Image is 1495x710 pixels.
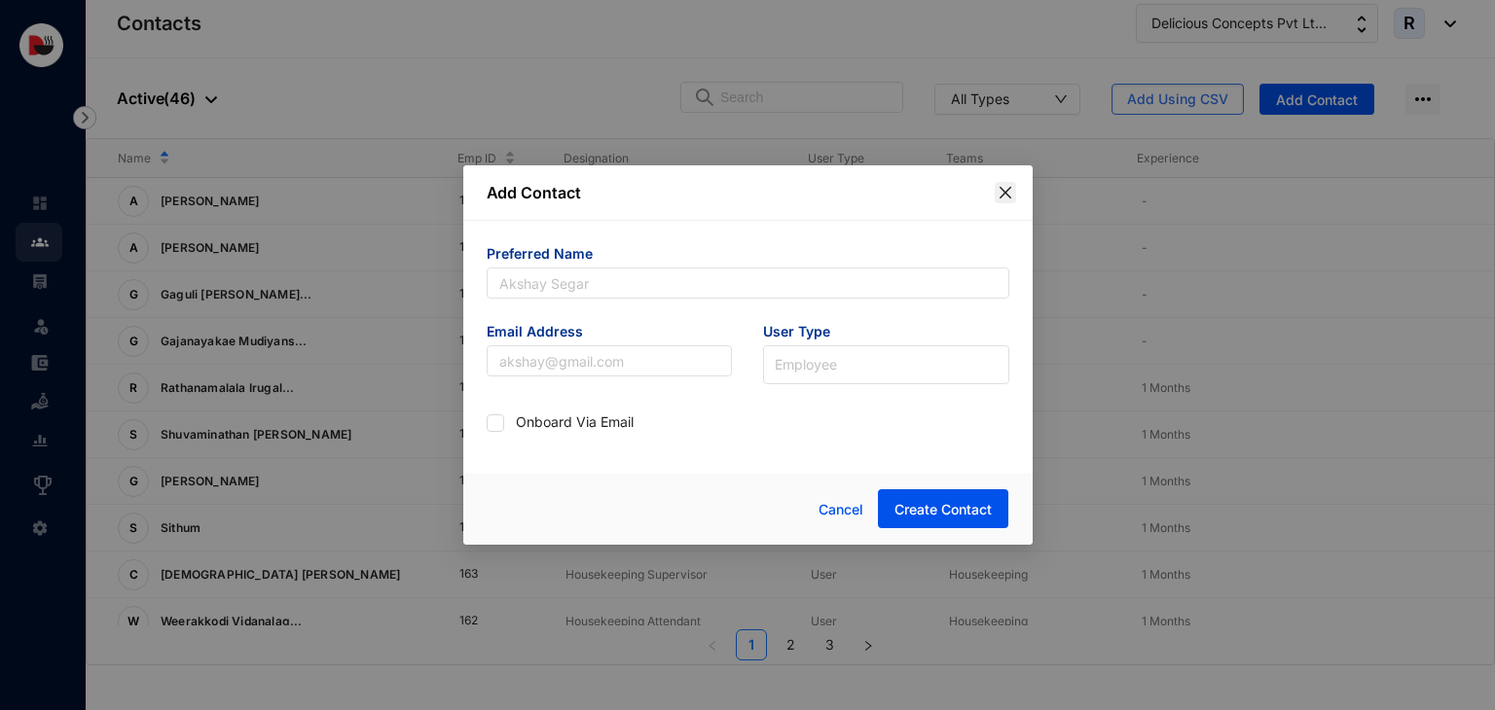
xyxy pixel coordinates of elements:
[487,345,733,376] input: akshay@gmail.com
[998,185,1013,200] span: close
[894,500,992,519] span: Create Contact
[995,182,1016,203] button: Close
[487,322,733,345] span: Email Address
[804,490,878,529] button: Cancel
[516,412,634,434] p: Onboard Via Email
[487,244,1009,267] span: Preferred Name
[487,181,1009,204] p: Add Contact
[819,499,863,520] span: Cancel
[878,489,1008,528] button: Create Contact
[487,267,1009,299] input: Akshay Segar
[763,322,1009,345] span: User Type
